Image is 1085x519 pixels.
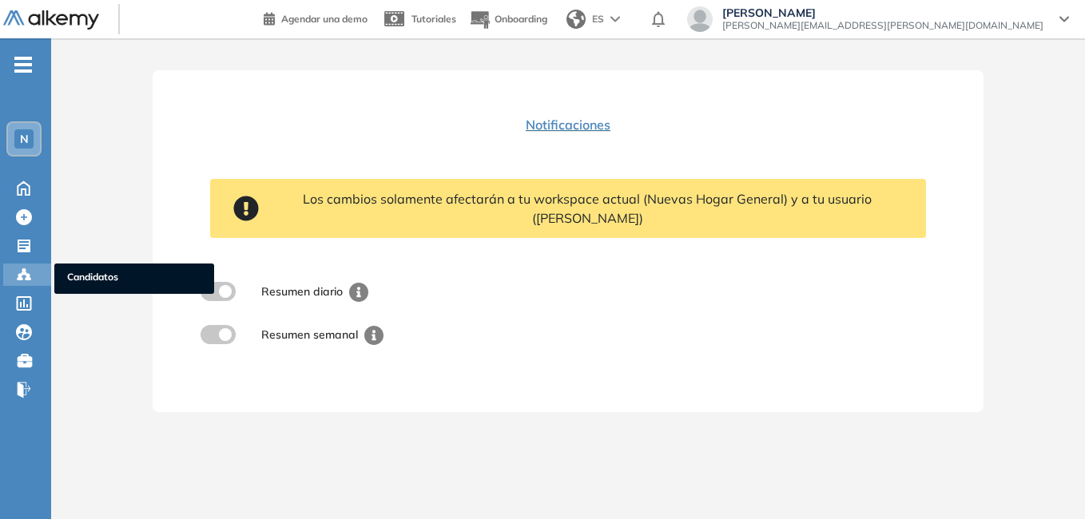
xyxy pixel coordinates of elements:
span: [PERSON_NAME] [722,6,1043,19]
span: N [20,133,29,145]
span: Tutoriales [411,13,456,25]
i: - [14,63,32,66]
span: Notificaciones [526,115,610,134]
span: Resumen diario [261,284,343,299]
span: Resumen semanal [261,327,358,342]
button: Onboarding [469,2,547,37]
span: Agendar una demo [281,13,368,25]
img: arrow [610,16,620,22]
button: Resumen diario [245,276,378,307]
span: ES [592,12,604,26]
button: Resumen semanal [245,319,393,350]
span: Los cambios solamente afectarán a tu workspace actual (Nuevas Hogar General) y a tu usuario ([PER... [265,189,909,228]
span: [PERSON_NAME][EMAIL_ADDRESS][PERSON_NAME][DOMAIN_NAME] [722,19,1043,32]
a: Agendar una demo [264,8,368,27]
span: Candidatos [67,270,201,287]
img: Logo [3,10,99,30]
span: Onboarding [495,13,547,25]
button: Notificaciones [504,109,632,141]
img: world [566,10,586,29]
